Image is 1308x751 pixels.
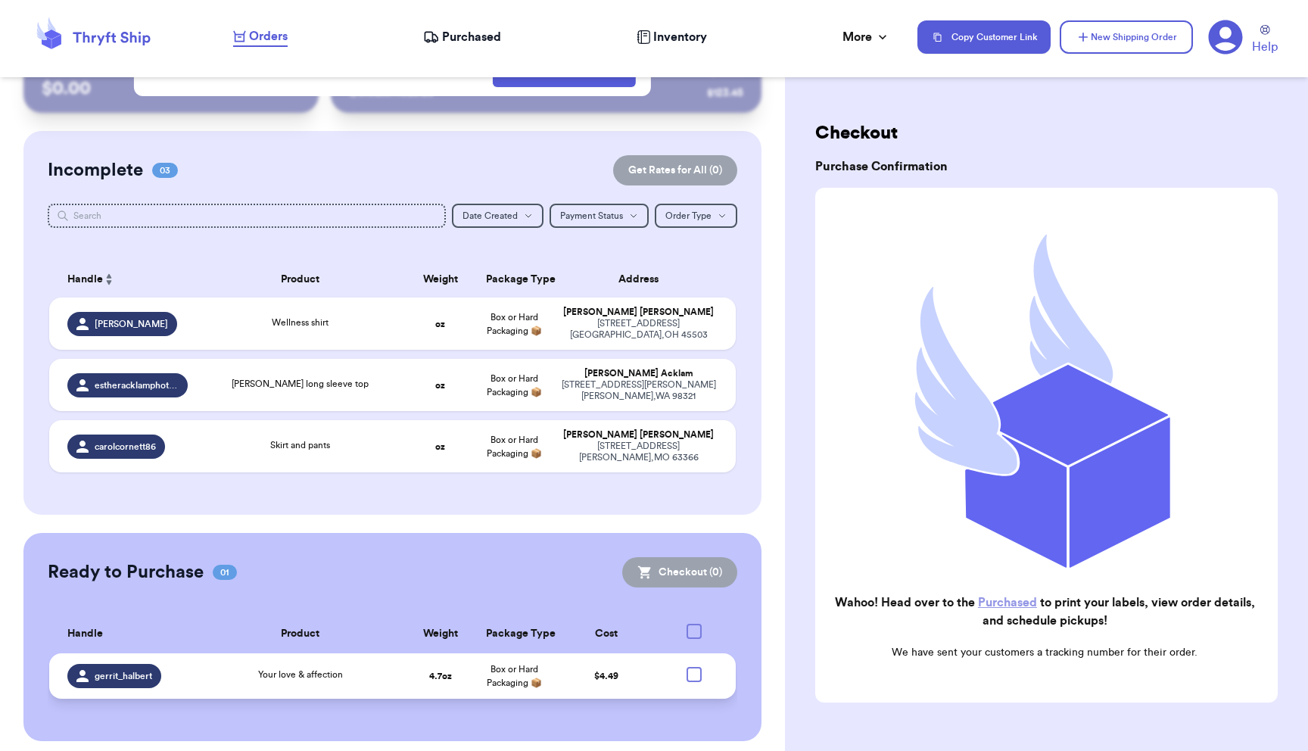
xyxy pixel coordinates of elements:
p: We have sent your customers a tracking number for their order. [827,645,1263,660]
span: 01 [213,565,237,580]
th: Product [197,615,403,653]
div: [PERSON_NAME] [PERSON_NAME] [560,307,718,318]
div: [PERSON_NAME] Acklam [560,368,718,379]
div: [STREET_ADDRESS] [PERSON_NAME] , MO 63366 [560,441,718,463]
button: Payment Status [550,204,649,228]
h2: Wahoo! Head over to the to print your labels, view order details, and schedule pickups! [827,594,1263,630]
th: Weight [403,615,477,653]
th: Package Type [477,615,550,653]
span: 03 [152,163,178,178]
span: Date Created [462,211,518,220]
span: [PERSON_NAME] [95,318,168,330]
th: Package Type [477,261,550,298]
a: Purchased [423,28,501,46]
button: Copy Customer Link [917,20,1051,54]
span: Box or Hard Packaging 📦 [487,374,542,397]
span: gerrit_halbert [95,670,152,682]
strong: oz [435,442,445,451]
button: Checkout (0) [622,557,737,587]
p: $ 0.00 [42,76,301,101]
span: Inventory [653,28,707,46]
span: Box or Hard Packaging 📦 [487,665,542,687]
span: estheracklamphotography [95,379,179,391]
button: Sort ascending [103,270,115,288]
a: Inventory [637,28,707,46]
span: Handle [67,626,103,642]
th: Address [551,261,736,298]
span: Order Type [665,211,712,220]
h2: Checkout [815,121,1278,145]
strong: 4.7 oz [429,672,452,681]
div: [STREET_ADDRESS] [GEOGRAPHIC_DATA] , OH 45503 [560,318,718,341]
th: Product [197,261,403,298]
span: Box or Hard Packaging 📦 [487,435,542,458]
span: $ 4.49 [594,672,618,681]
th: Cost [551,615,662,653]
button: Order Type [655,204,737,228]
strong: oz [435,319,445,329]
span: Box or Hard Packaging 📦 [487,313,542,335]
h2: Ready to Purchase [48,560,204,584]
span: Help [1252,38,1278,56]
h2: Incomplete [48,158,143,182]
div: [STREET_ADDRESS][PERSON_NAME] [PERSON_NAME] , WA 98321 [560,379,718,402]
span: carolcornett86 [95,441,156,453]
button: Date Created [452,204,543,228]
span: [PERSON_NAME] long sleeve top [232,379,369,388]
button: New Shipping Order [1060,20,1193,54]
input: Search [48,204,446,228]
a: Help [1252,25,1278,56]
span: Payment Status [560,211,623,220]
a: Purchased [978,597,1037,609]
div: More [842,28,890,46]
div: $ 123.45 [707,86,743,101]
span: Your love & affection [258,670,343,679]
th: Weight [403,261,477,298]
button: Get Rates for All (0) [613,155,737,185]
strong: oz [435,381,445,390]
div: [PERSON_NAME] [PERSON_NAME] [560,429,718,441]
span: Skirt and pants [270,441,330,450]
a: Orders [233,27,288,47]
span: Wellness shirt [272,318,329,327]
span: Handle [67,272,103,288]
span: Orders [249,27,288,45]
span: Purchased [442,28,501,46]
h3: Purchase Confirmation [815,157,1278,176]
